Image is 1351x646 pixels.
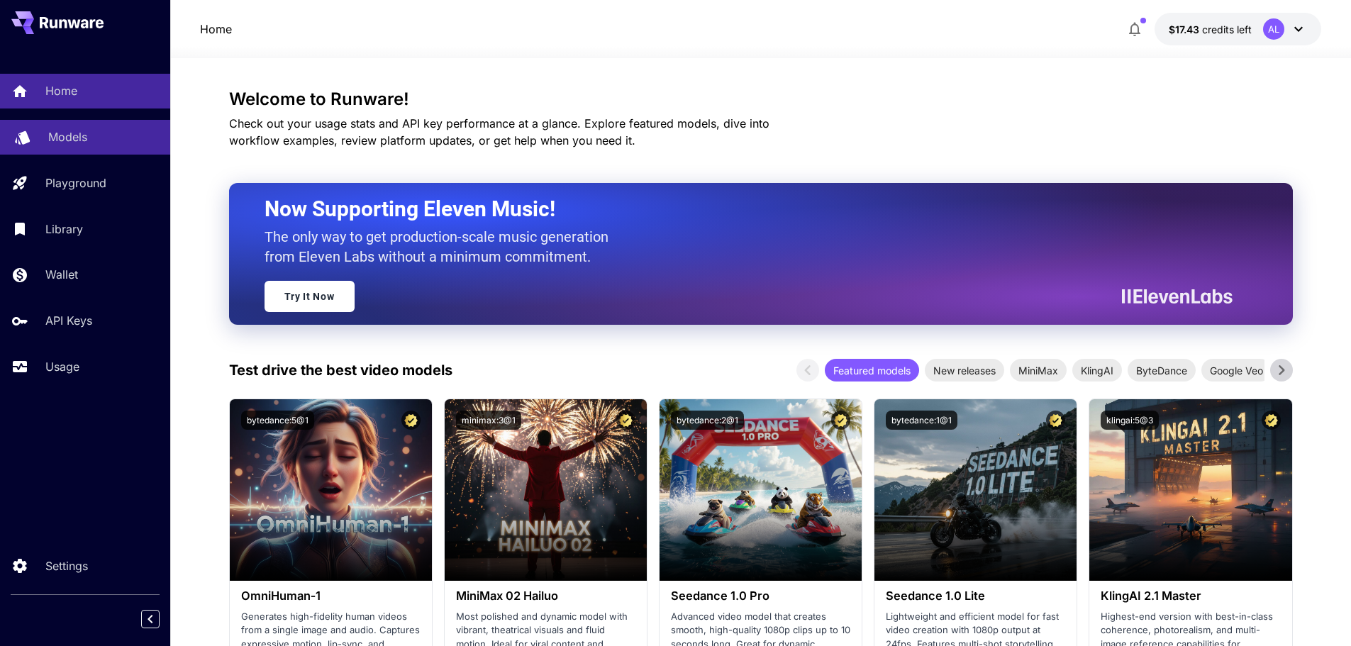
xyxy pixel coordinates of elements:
h3: Seedance 1.0 Lite [886,589,1065,603]
button: Certified Model – Vetted for best performance and includes a commercial license. [616,411,635,430]
div: AL [1263,18,1284,40]
a: Try It Now [265,281,355,312]
p: Settings [45,557,88,574]
img: alt [660,399,862,581]
h3: MiniMax 02 Hailuo [456,589,635,603]
button: minimax:3@1 [456,411,521,430]
button: Certified Model – Vetted for best performance and includes a commercial license. [401,411,421,430]
div: ByteDance [1128,359,1196,382]
div: MiniMax [1010,359,1067,382]
img: alt [874,399,1077,581]
p: Usage [45,358,79,375]
button: $17.42551AL [1155,13,1321,45]
button: Collapse sidebar [141,610,160,628]
button: bytedance:2@1 [671,411,744,430]
p: Library [45,221,83,238]
span: Google Veo [1201,363,1272,378]
h3: OmniHuman‑1 [241,589,421,603]
h3: KlingAI 2.1 Master [1101,589,1280,603]
img: alt [1089,399,1291,581]
span: KlingAI [1072,363,1122,378]
span: MiniMax [1010,363,1067,378]
button: bytedance:1@1 [886,411,957,430]
span: ByteDance [1128,363,1196,378]
button: bytedance:5@1 [241,411,314,430]
p: The only way to get production-scale music generation from Eleven Labs without a minimum commitment. [265,227,619,267]
span: Featured models [825,363,919,378]
div: Google Veo [1201,359,1272,382]
p: Models [48,128,87,145]
button: Certified Model – Vetted for best performance and includes a commercial license. [1046,411,1065,430]
h2: Now Supporting Eleven Music! [265,196,1222,223]
button: Certified Model – Vetted for best performance and includes a commercial license. [1262,411,1281,430]
h3: Seedance 1.0 Pro [671,589,850,603]
p: Wallet [45,266,78,283]
div: $17.42551 [1169,22,1252,37]
span: Check out your usage stats and API key performance at a glance. Explore featured models, dive int... [229,116,769,147]
p: Test drive the best video models [229,360,452,381]
nav: breadcrumb [200,21,232,38]
button: klingai:5@3 [1101,411,1159,430]
img: alt [230,399,432,581]
button: Certified Model – Vetted for best performance and includes a commercial license. [831,411,850,430]
a: Home [200,21,232,38]
span: $17.43 [1169,23,1202,35]
div: Featured models [825,359,919,382]
p: API Keys [45,312,92,329]
div: New releases [925,359,1004,382]
span: New releases [925,363,1004,378]
div: KlingAI [1072,359,1122,382]
p: Home [45,82,77,99]
span: credits left [1202,23,1252,35]
img: alt [445,399,647,581]
div: Collapse sidebar [152,606,170,632]
p: Playground [45,174,106,191]
h3: Welcome to Runware! [229,89,1293,109]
